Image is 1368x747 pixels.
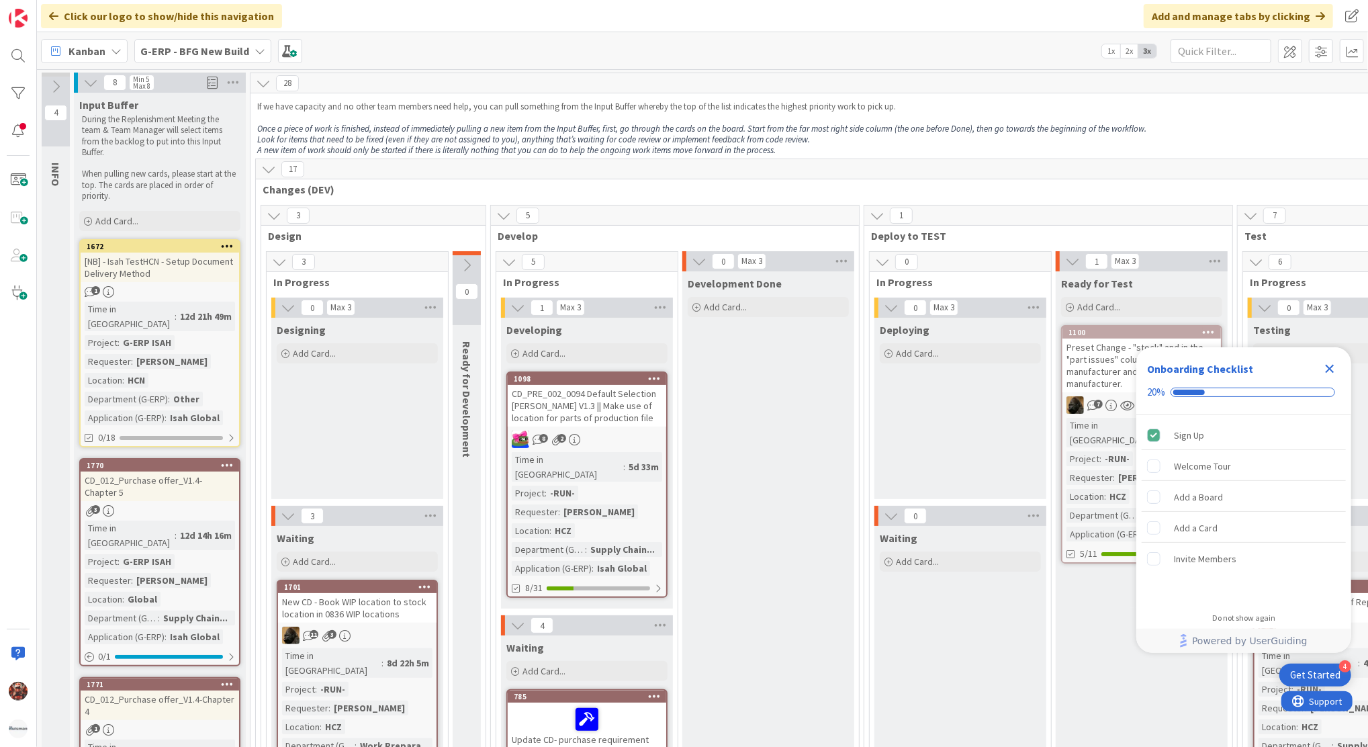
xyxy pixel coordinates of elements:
[512,542,585,557] div: Department (G-ERP)
[525,581,543,595] span: 8/31
[1259,648,1358,678] div: Time in [GEOGRAPHIC_DATA]
[168,392,170,406] span: :
[85,302,175,331] div: Time in [GEOGRAPHIC_DATA]
[508,373,666,385] div: 1098
[81,459,239,472] div: 1770
[124,592,161,607] div: Global
[1291,682,1293,697] span: :
[1142,513,1346,543] div: Add a Card is incomplete.
[871,229,1216,243] span: Deploy to TEST
[9,9,28,28] img: Visit kanbanzone.com
[131,354,133,369] span: :
[1104,489,1106,504] span: :
[1269,254,1291,270] span: 6
[1062,396,1221,414] div: ND
[268,229,469,243] span: Design
[320,719,322,734] span: :
[1113,470,1115,485] span: :
[1147,386,1165,398] div: 20%
[1339,660,1351,672] div: 4
[558,504,560,519] span: :
[531,300,553,316] span: 1
[122,373,124,388] span: :
[41,4,282,28] div: Click our logo to show/hide this navigation
[257,144,776,156] em: A new item of work should only be started if there is literally nothing that you can do to help t...
[301,300,324,316] span: 0
[81,691,239,720] div: CD_012_Purchase offer_V1.4-Chapter 4
[904,300,927,316] span: 0
[1212,613,1275,623] div: Do not show again
[560,504,638,519] div: [PERSON_NAME]
[81,253,239,282] div: [NB] - Isah TestHCN - Setup Document Delivery Method
[549,523,551,538] span: :
[514,692,666,701] div: 785
[1147,361,1253,377] div: Onboarding Checklist
[85,521,175,550] div: Time in [GEOGRAPHIC_DATA]
[1066,489,1104,504] div: Location
[322,719,345,734] div: HCZ
[1174,551,1236,567] div: Invite Members
[292,254,315,270] span: 3
[1358,656,1360,670] span: :
[1115,470,1275,485] div: [PERSON_NAME]/[PERSON_NAME]...
[512,486,545,500] div: Project
[273,275,431,289] span: In Progress
[282,648,381,678] div: Time in [GEOGRAPHIC_DATA]
[118,554,120,569] span: :
[1077,301,1120,313] span: Add Card...
[177,309,235,324] div: 12d 21h 49m
[1061,277,1133,290] span: Ready for Test
[158,611,160,625] span: :
[81,459,239,501] div: 1770CD_012_Purchase offer_V1.4- Chapter 5
[82,169,238,202] p: When pulling new cards, please start at the top. The cards are placed in order of priority.
[167,629,223,644] div: Isah Global
[880,531,917,545] span: Waiting
[9,682,28,701] img: JK
[512,504,558,519] div: Requester
[81,240,239,282] div: 1672[NB] - Isah TestHCN - Setup Document Delivery Method
[81,240,239,253] div: 1672
[1147,386,1340,398] div: Checklist progress: 20%
[103,75,126,91] span: 8
[551,523,575,538] div: HCZ
[904,508,927,524] span: 0
[1171,39,1271,63] input: Quick Filter...
[512,561,592,576] div: Application (G-ERP)
[547,486,578,500] div: -RUN-
[1099,451,1101,466] span: :
[118,335,120,350] span: :
[522,665,565,677] span: Add Card...
[120,554,175,569] div: G-ERP ISAH
[1279,664,1351,687] div: Open Get Started checklist, remaining modules: 4
[81,648,239,665] div: 0/1
[890,208,913,224] span: 1
[1143,629,1344,653] a: Powered by UserGuiding
[1120,44,1138,58] span: 2x
[301,508,324,524] span: 3
[1136,415,1351,604] div: Checklist items
[165,629,167,644] span: :
[49,163,62,186] span: INFO
[282,682,315,697] div: Project
[1174,458,1231,474] div: Welcome Tour
[1192,633,1308,649] span: Powered by UserGuiding
[1094,400,1103,408] span: 7
[133,354,211,369] div: [PERSON_NAME]
[85,554,118,569] div: Project
[9,719,28,738] img: avatar
[1106,489,1130,504] div: HCZ
[277,323,326,337] span: Designing
[133,573,211,588] div: [PERSON_NAME]
[317,682,349,697] div: -RUN-
[85,373,122,388] div: Location
[87,680,239,689] div: 1771
[1102,44,1120,58] span: 1x
[170,392,203,406] div: Other
[284,582,437,592] div: 1701
[1066,418,1161,447] div: Time in [GEOGRAPHIC_DATA]
[688,277,782,290] span: Development Done
[167,410,223,425] div: Isah Global
[1259,719,1296,734] div: Location
[1296,719,1298,734] span: :
[328,701,330,715] span: :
